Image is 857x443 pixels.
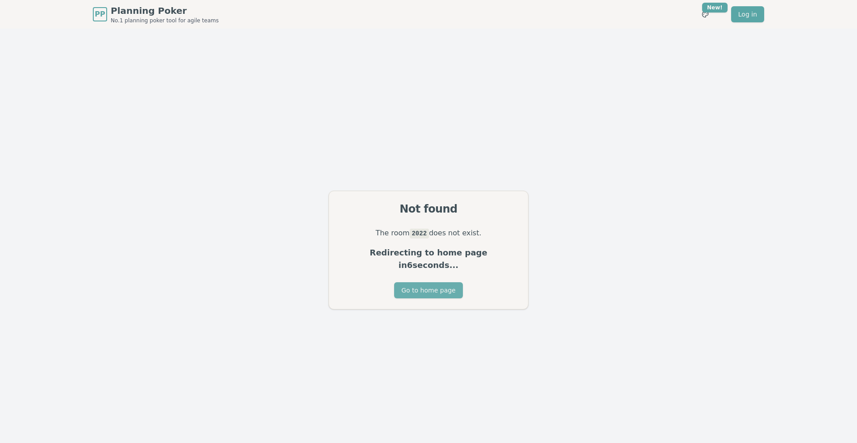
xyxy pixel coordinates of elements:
div: Not found [340,202,517,216]
button: Go to home page [394,282,462,298]
div: New! [702,3,728,13]
code: 2022 [410,229,429,238]
span: PP [95,9,105,20]
span: Planning Poker [111,4,219,17]
a: PPPlanning PokerNo.1 planning poker tool for agile teams [93,4,219,24]
p: The room does not exist. [340,227,517,239]
a: Log in [731,6,764,22]
p: Redirecting to home page in 6 seconds... [340,247,517,272]
span: No.1 planning poker tool for agile teams [111,17,219,24]
button: New! [697,6,713,22]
